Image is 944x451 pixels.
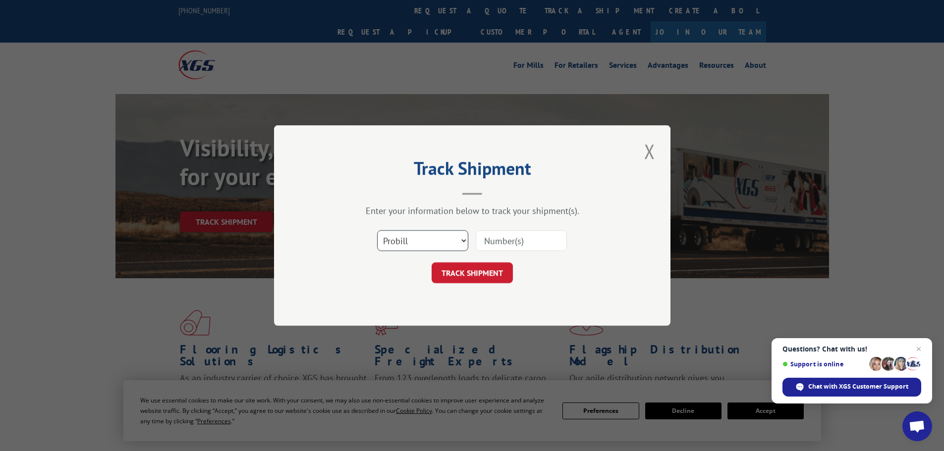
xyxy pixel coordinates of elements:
[902,411,932,441] a: Open chat
[782,378,921,397] span: Chat with XGS Customer Support
[476,230,567,251] input: Number(s)
[782,345,921,353] span: Questions? Chat with us!
[782,360,866,368] span: Support is online
[641,138,658,165] button: Close modal
[324,161,621,180] h2: Track Shipment
[432,262,513,283] button: TRACK SHIPMENT
[324,205,621,216] div: Enter your information below to track your shipment(s).
[808,382,908,391] span: Chat with XGS Customer Support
